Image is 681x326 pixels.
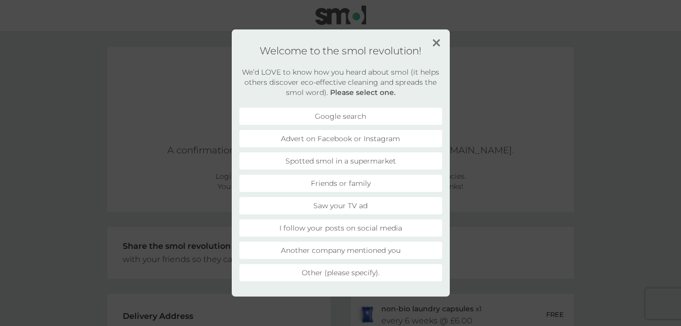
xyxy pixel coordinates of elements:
[239,130,442,147] li: Advert on Facebook or Instagram
[239,197,442,214] li: Saw your TV ad
[239,242,442,259] li: Another company mentioned you
[239,108,442,125] li: Google search
[239,264,442,281] li: Other (please specify).
[433,39,440,47] img: close
[239,152,442,170] li: Spotted smol in a supermarket
[330,88,396,97] strong: Please select one.
[239,219,442,237] li: I follow your posts on social media
[239,45,442,57] h1: Welcome to the smol revolution!
[239,175,442,192] li: Friends or family
[239,67,442,97] h2: We’d LOVE to know how you heard about smol (it helps others discover eco-effective cleaning and s...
